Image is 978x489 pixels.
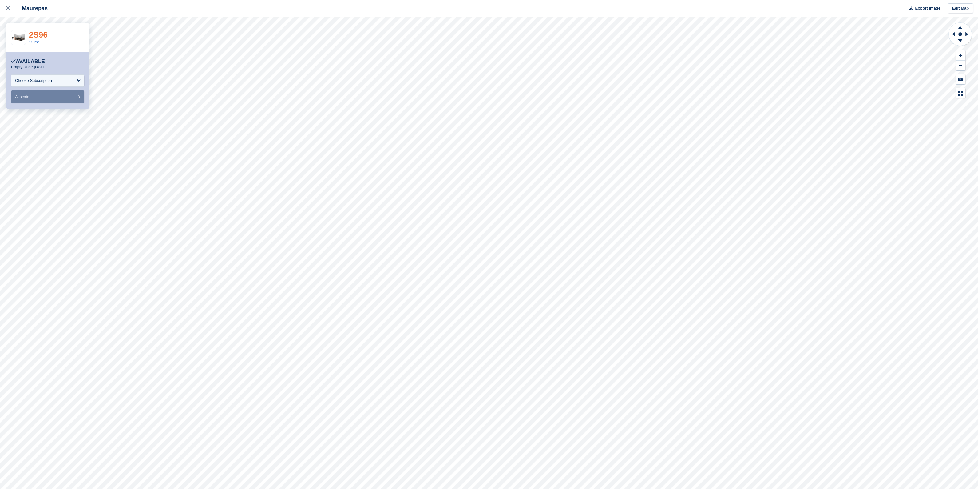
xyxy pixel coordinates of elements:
div: Maurepas [16,5,48,12]
button: Map Legend [956,88,965,98]
a: 2S96 [29,30,48,39]
button: Export Image [905,3,940,14]
button: Zoom Out [956,61,965,71]
p: Empty since [DATE] [11,65,46,70]
button: Keyboard Shortcuts [956,74,965,84]
a: 12 m² [29,40,39,44]
span: Allocate [15,94,29,99]
button: Zoom In [956,50,965,61]
span: Export Image [915,5,940,11]
div: Available [11,58,45,65]
img: box-12m2.jpg [11,32,26,43]
div: Choose Subscription [15,78,52,84]
a: Edit Map [948,3,973,14]
button: Allocate [11,90,84,103]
